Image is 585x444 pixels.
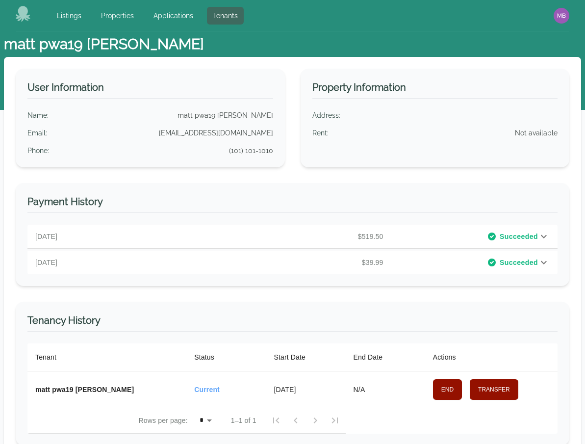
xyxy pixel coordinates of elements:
[211,258,387,267] p: $39.99
[159,128,273,138] div: [EMAIL_ADDRESS][DOMAIN_NAME]
[27,343,186,371] th: Tenant
[27,128,47,138] div: Email :
[35,232,211,241] p: [DATE]
[500,258,538,267] span: Succeeded
[95,7,140,25] a: Properties
[231,416,256,425] p: 1–1 of 1
[27,146,49,156] div: Phone :
[515,128,558,138] div: Not available
[425,343,558,371] th: Actions
[433,379,462,400] button: End
[346,371,425,408] th: N/A
[27,80,273,99] h3: User Information
[4,35,204,53] h1: matt pwa19 [PERSON_NAME]
[266,371,345,408] th: [DATE]
[35,258,211,267] p: [DATE]
[229,146,273,156] div: (101) 101-1010
[194,386,220,393] span: Current
[27,110,49,120] div: Name :
[312,128,329,138] div: Rent :
[148,7,199,25] a: Applications
[27,251,558,274] div: [DATE]$39.99Succeeded
[27,195,558,213] h3: Payment History
[27,343,558,434] table: Payment History
[27,313,558,332] h3: Tenancy History
[207,7,244,25] a: Tenants
[27,371,186,408] th: matt pwa19 [PERSON_NAME]
[312,80,558,99] h3: Property Information
[266,343,345,371] th: Start Date
[312,110,340,120] div: Address :
[178,110,273,120] div: matt pwa19 [PERSON_NAME]
[211,232,387,241] p: $519.50
[192,413,215,427] select: rows per page
[500,232,538,241] span: Succeeded
[186,343,266,371] th: Status
[51,7,87,25] a: Listings
[27,225,558,248] div: [DATE]$519.50Succeeded
[346,343,425,371] th: End Date
[139,416,188,425] p: Rows per page:
[470,379,518,400] button: Transfer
